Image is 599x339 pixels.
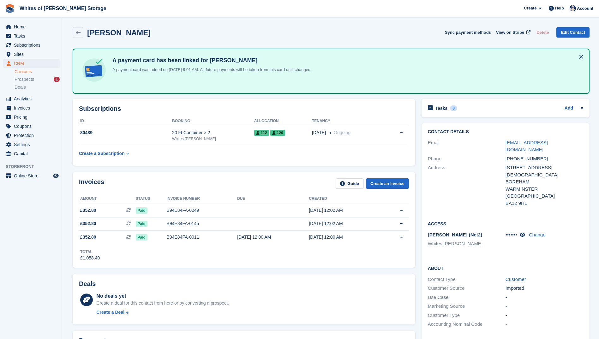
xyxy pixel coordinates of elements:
[506,140,548,152] a: [EMAIL_ADDRESS][DOMAIN_NAME]
[3,131,60,140] a: menu
[445,27,491,38] button: Sync payment methods
[79,148,129,159] a: Create a Subscription
[172,116,254,126] th: Booking
[506,277,526,282] a: Customer
[3,113,60,122] a: menu
[110,67,312,73] p: A payment card was added on [DATE] 9:01 AM. All future payments will be taken from this card unti...
[167,194,237,204] th: Invoice number
[428,265,583,271] h2: About
[136,221,147,227] span: Paid
[3,22,60,31] a: menu
[506,186,583,193] div: WARMINSTER
[17,3,109,14] a: Whites of [PERSON_NAME] Storage
[15,76,60,83] a: Prospects 1
[506,294,583,301] div: -
[428,240,506,247] li: Whites [PERSON_NAME]
[270,130,285,136] span: 120
[54,77,60,82] div: 1
[15,76,34,82] span: Prospects
[3,140,60,149] a: menu
[534,27,551,38] button: Delete
[3,104,60,112] a: menu
[428,129,583,134] h2: Contact Details
[79,105,409,112] h2: Subscriptions
[14,104,52,112] span: Invoices
[167,220,237,227] div: B94E84FA-0145
[524,5,536,11] span: Create
[136,234,147,241] span: Paid
[14,113,52,122] span: Pricing
[506,178,583,186] div: BOREHAM
[15,69,60,75] a: Contacts
[428,139,506,153] div: Email
[80,249,100,255] div: Total
[3,50,60,59] a: menu
[14,149,52,158] span: Capital
[14,22,52,31] span: Home
[428,276,506,283] div: Contact Type
[334,130,350,135] span: Ongoing
[336,178,363,189] a: Guide
[79,194,136,204] th: Amount
[14,140,52,149] span: Settings
[428,303,506,310] div: Marketing Source
[3,149,60,158] a: menu
[172,129,254,136] div: 20 Ft Container × 2
[237,234,309,241] div: [DATE] 12:00 AM
[81,57,107,83] img: card-linked-ebf98d0992dc2aeb22e95c0e3c79077019eb2392cfd83c6a337811c24bc77127.svg
[428,232,482,237] span: [PERSON_NAME] (Net2)
[52,172,60,180] a: Preview store
[254,130,269,136] span: 112
[14,41,52,50] span: Subscriptions
[79,150,125,157] div: Create a Subscription
[3,32,60,40] a: menu
[309,220,380,227] div: [DATE] 12:02 AM
[110,57,312,64] h4: A payment card has been linked for [PERSON_NAME]
[309,234,380,241] div: [DATE] 12:00 AM
[435,105,448,111] h2: Tasks
[428,220,583,227] h2: Access
[96,300,229,306] div: Create a deal for this contact from here or by converting a prospect.
[6,164,63,170] span: Storefront
[14,50,52,59] span: Sites
[3,41,60,50] a: menu
[3,171,60,180] a: menu
[506,164,583,178] div: [STREET_ADDRESS][DEMOGRAPHIC_DATA]
[494,27,532,38] a: View on Stripe
[237,194,309,204] th: Due
[529,232,546,237] a: Change
[428,321,506,328] div: Accounting Nominal Code
[136,194,167,204] th: Status
[506,232,517,237] span: •••••••
[14,131,52,140] span: Protection
[80,234,96,241] span: £352.80
[565,105,573,112] a: Add
[506,200,583,207] div: BA12 9HL
[96,309,124,316] div: Create a Deal
[79,129,172,136] div: 80489
[5,4,15,13] img: stora-icon-8386f47178a22dfd0bd8f6a31ec36ba5ce8667c1dd55bd0f319d3a0aa187defe.svg
[79,280,96,288] h2: Deals
[79,178,104,189] h2: Invoices
[506,193,583,200] div: [GEOGRAPHIC_DATA]
[14,122,52,131] span: Coupons
[428,294,506,301] div: Use Case
[167,207,237,214] div: B94E84FA-0249
[506,321,583,328] div: -
[87,28,151,37] h2: [PERSON_NAME]
[428,155,506,163] div: Phone
[3,94,60,103] a: menu
[14,94,52,103] span: Analytics
[14,32,52,40] span: Tasks
[14,59,52,68] span: CRM
[309,207,380,214] div: [DATE] 12:02 AM
[570,5,576,11] img: Wendy
[15,84,60,91] a: Deals
[556,27,590,38] a: Edit Contact
[14,171,52,180] span: Online Store
[428,285,506,292] div: Customer Source
[506,303,583,310] div: -
[496,29,524,36] span: View on Stripe
[428,164,506,207] div: Address
[15,84,26,90] span: Deals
